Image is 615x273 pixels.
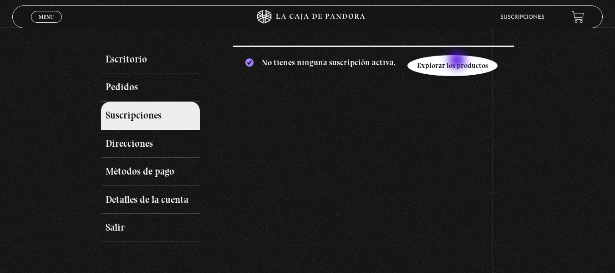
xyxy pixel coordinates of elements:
a: Direcciones [101,130,200,158]
a: Explorar los productos [407,55,498,76]
span: Cerrar [36,22,57,28]
a: Salir [101,214,200,242]
a: Suscripciones [500,15,544,20]
a: Detalles de la cuenta [101,186,200,214]
a: Métodos de pago [101,158,200,186]
a: Suscripciones [101,102,200,130]
span: Menu [39,14,54,20]
a: Pedidos [101,73,200,102]
a: Escritorio [101,46,200,74]
a: View your shopping cart [572,10,584,23]
nav: Páginas de cuenta [101,46,225,242]
p: No tienes ninguna suscripción activa. [233,46,514,84]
